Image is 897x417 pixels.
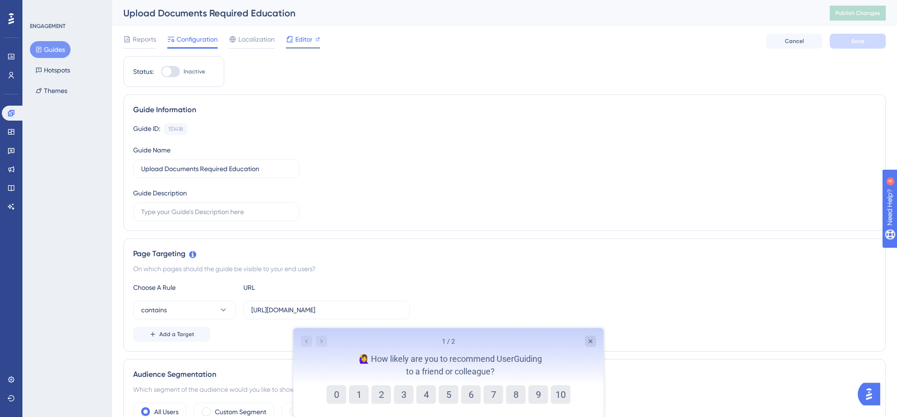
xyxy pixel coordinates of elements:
div: Guide ID: [133,123,160,135]
span: Cancel [785,37,804,45]
span: Localization [238,34,275,45]
div: Guide Description [133,187,187,199]
iframe: UserGuiding AI Assistant Launcher [858,380,886,408]
span: Reports [133,34,156,45]
button: Publish Changes [830,6,886,21]
span: Save [851,37,864,45]
div: On which pages should the guide be visible to your end users? [133,263,876,274]
span: Add a Target [159,331,194,338]
span: Inactive [184,68,205,75]
div: Page Targeting [133,248,876,259]
div: Status: [133,66,154,77]
span: Configuration [177,34,218,45]
button: Add a Target [133,327,210,342]
div: ENGAGEMENT [30,22,65,30]
div: URL [243,282,346,293]
button: Cancel [766,34,822,49]
button: Guides [30,41,71,58]
span: contains [141,304,167,316]
div: 4 [65,5,68,12]
button: Save [830,34,886,49]
span: Publish Changes [835,9,880,17]
div: Which segment of the audience would you like to show this guide to? [133,384,876,395]
input: Type your Guide’s Name here [141,164,292,174]
iframe: UserGuiding Survey [293,328,604,417]
span: Editor [295,34,313,45]
div: Guide Information [133,104,876,115]
button: Themes [30,82,73,99]
div: Audience Segmentation [133,369,876,380]
div: Choose A Rule [133,282,236,293]
input: yourwebsite.com/path [251,305,402,315]
button: Hotspots [30,62,76,79]
div: Guide Name [133,144,171,156]
input: Type your Guide’s Description here [141,207,292,217]
span: Need Help? [22,2,58,14]
div: 151418 [168,125,183,133]
div: Upload Documents Required Education [123,7,806,20]
button: contains [133,301,236,319]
